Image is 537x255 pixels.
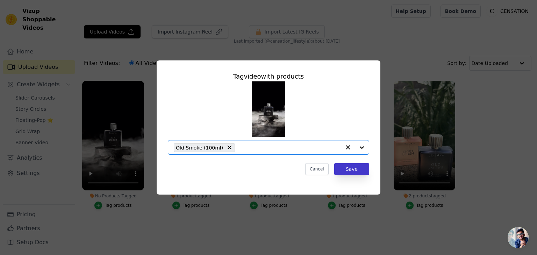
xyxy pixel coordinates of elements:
span: Old Smoke (100ml) [176,144,223,152]
button: Cancel [305,163,329,175]
button: Save [334,163,369,175]
div: Open chat [508,227,529,248]
img: reel-preview-cax6bx-a1.myshopify.com-3637212572681868636_68059501559.jpeg [252,81,285,137]
div: Tag video with products [168,72,369,81]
